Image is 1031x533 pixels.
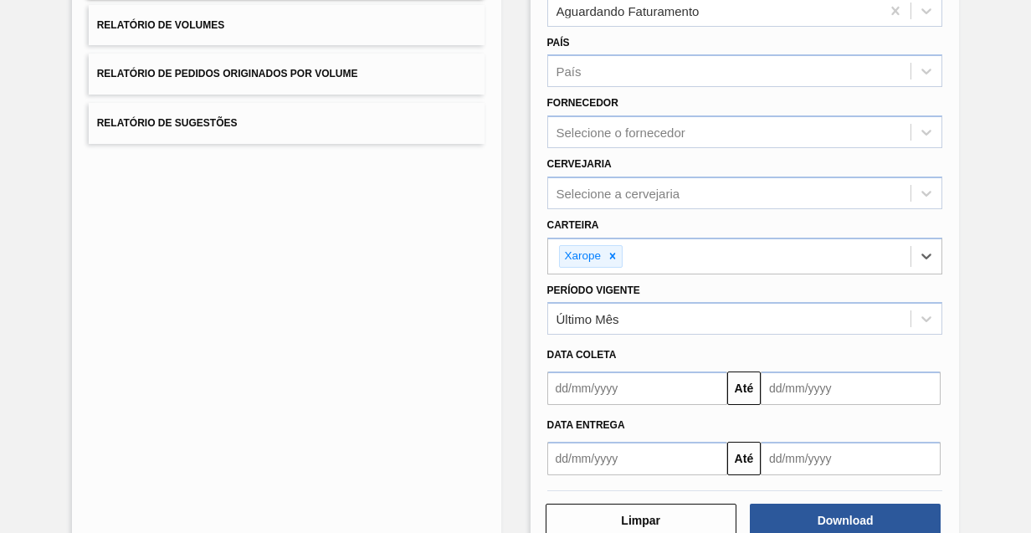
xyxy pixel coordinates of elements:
div: Selecione o fornecedor [557,126,685,140]
label: Carteira [547,219,599,231]
input: dd/mm/yyyy [761,442,941,475]
div: Aguardando Faturamento [557,3,700,18]
div: Xarope [560,246,604,267]
div: País [557,64,582,79]
input: dd/mm/yyyy [547,372,727,405]
button: Até [727,372,761,405]
button: Relatório de Volumes [89,5,485,46]
div: Selecione a cervejaria [557,186,680,200]
button: Relatório de Pedidos Originados por Volume [89,54,485,95]
span: Relatório de Pedidos Originados por Volume [97,68,358,79]
div: Último Mês [557,312,619,326]
input: dd/mm/yyyy [547,442,727,475]
label: Cervejaria [547,158,612,170]
span: Relatório de Sugestões [97,117,238,129]
button: Relatório de Sugestões [89,103,485,144]
input: dd/mm/yyyy [761,372,941,405]
span: Data coleta [547,349,617,361]
span: Data entrega [547,419,625,431]
label: País [547,37,570,49]
label: Fornecedor [547,97,618,109]
button: Até [727,442,761,475]
label: Período Vigente [547,284,640,296]
span: Relatório de Volumes [97,19,224,31]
